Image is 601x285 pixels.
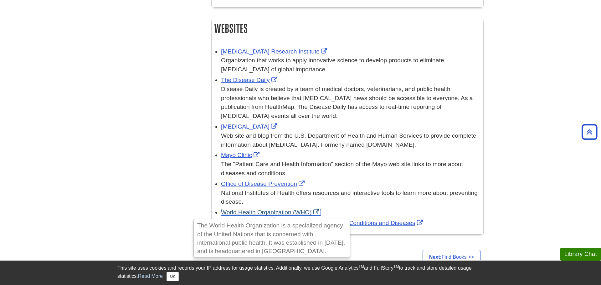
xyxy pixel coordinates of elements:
div: Web site and blog from the U.S. Department of Health and Human Services to provide complete infor... [221,131,480,150]
div: Disease Daily is created by a team of medical doctors, veterinarians, and public health professio... [221,85,480,121]
div: Organization that works to apply innovative science to develop products to eliminate [MEDICAL_DAT... [221,56,480,74]
a: Read More [138,273,163,279]
a: Link opens in new window [221,77,279,83]
div: This site uses cookies and records your IP address for usage statistics. Additionally, we use Goo... [117,264,484,281]
div: The World Health Organization is a specialized agency of the United Nations that is concerned wit... [194,220,349,257]
a: Link opens in new window [221,123,279,130]
a: Link opens in new window [221,181,306,187]
div: The "Patient Care and Health Information" section of the Mayo web site links to more about diseas... [221,160,480,178]
button: Close [167,272,179,281]
a: Back to Top [579,128,599,136]
sup: TM [358,264,364,269]
h2: Websites [212,20,483,37]
a: Link opens in new window [221,152,261,158]
a: Link opens in new window [221,48,329,55]
div: National Institutes of Health offers resources and interactive tools to learn more about preventi... [221,189,480,207]
button: Library Chat [560,248,601,261]
strong: Next: [429,254,442,260]
a: Link opens in new window [221,209,321,216]
sup: TM [393,264,399,269]
a: Next:Find Books >> [423,250,480,264]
